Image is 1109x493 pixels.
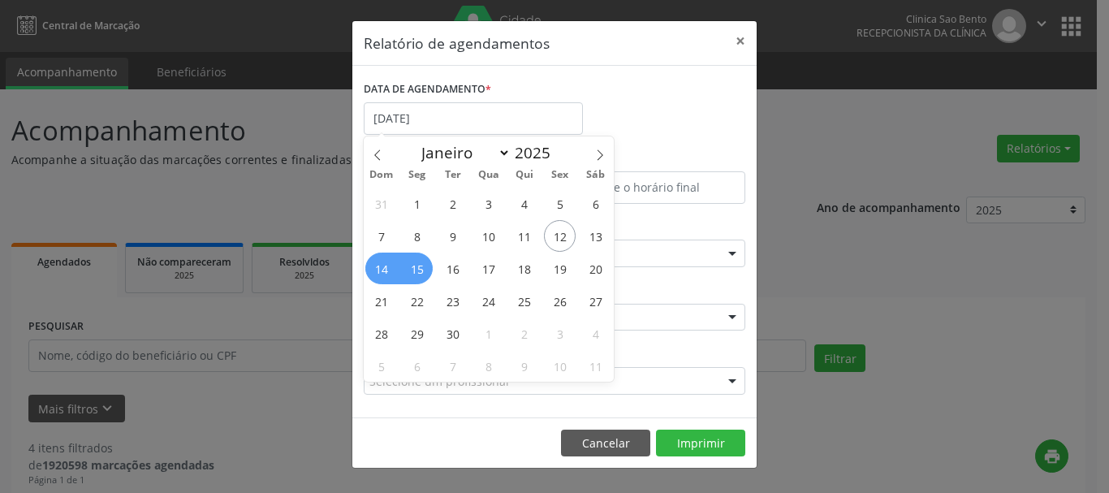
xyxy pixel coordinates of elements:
[401,350,433,382] span: Outubro 6, 2025
[399,170,435,180] span: Seg
[508,350,540,382] span: Outubro 9, 2025
[544,350,576,382] span: Outubro 10, 2025
[580,285,611,317] span: Setembro 27, 2025
[561,430,650,457] button: Cancelar
[508,220,540,252] span: Setembro 11, 2025
[473,188,504,219] span: Setembro 3, 2025
[401,318,433,349] span: Setembro 29, 2025
[508,318,540,349] span: Outubro 2, 2025
[369,373,509,390] span: Selecione um profissional
[544,188,576,219] span: Setembro 5, 2025
[365,253,397,284] span: Setembro 14, 2025
[401,188,433,219] span: Setembro 1, 2025
[559,146,745,171] label: ATÉ
[365,318,397,349] span: Setembro 28, 2025
[544,253,576,284] span: Setembro 19, 2025
[542,170,578,180] span: Sex
[473,253,504,284] span: Setembro 17, 2025
[437,350,468,382] span: Outubro 7, 2025
[437,318,468,349] span: Setembro 30, 2025
[508,285,540,317] span: Setembro 25, 2025
[437,188,468,219] span: Setembro 2, 2025
[473,318,504,349] span: Outubro 1, 2025
[580,188,611,219] span: Setembro 6, 2025
[578,170,614,180] span: Sáb
[365,188,397,219] span: Agosto 31, 2025
[544,318,576,349] span: Outubro 3, 2025
[437,253,468,284] span: Setembro 16, 2025
[544,285,576,317] span: Setembro 26, 2025
[401,220,433,252] span: Setembro 8, 2025
[544,220,576,252] span: Setembro 12, 2025
[364,77,491,102] label: DATA DE AGENDAMENTO
[435,170,471,180] span: Ter
[471,170,507,180] span: Qua
[364,102,583,135] input: Selecione uma data ou intervalo
[580,220,611,252] span: Setembro 13, 2025
[437,285,468,317] span: Setembro 23, 2025
[401,253,433,284] span: Setembro 15, 2025
[580,350,611,382] span: Outubro 11, 2025
[511,142,564,163] input: Year
[437,220,468,252] span: Setembro 9, 2025
[364,32,550,54] h5: Relatório de agendamentos
[580,253,611,284] span: Setembro 20, 2025
[364,170,399,180] span: Dom
[508,188,540,219] span: Setembro 4, 2025
[580,318,611,349] span: Outubro 4, 2025
[365,285,397,317] span: Setembro 21, 2025
[473,220,504,252] span: Setembro 10, 2025
[365,220,397,252] span: Setembro 7, 2025
[413,141,511,164] select: Month
[365,350,397,382] span: Outubro 5, 2025
[724,21,757,61] button: Close
[507,170,542,180] span: Qui
[508,253,540,284] span: Setembro 18, 2025
[473,285,504,317] span: Setembro 24, 2025
[656,430,745,457] button: Imprimir
[559,171,745,204] input: Selecione o horário final
[473,350,504,382] span: Outubro 8, 2025
[401,285,433,317] span: Setembro 22, 2025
